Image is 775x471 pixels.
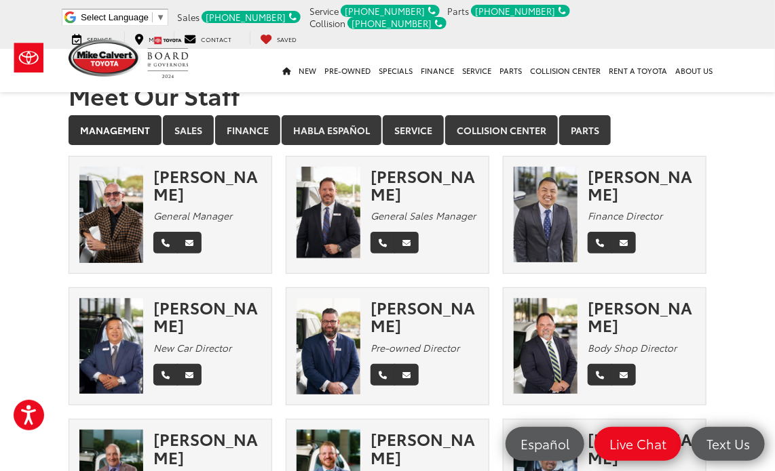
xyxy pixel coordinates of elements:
[174,32,242,45] a: Contact
[69,115,162,145] a: Management
[156,12,165,22] span: ▼
[297,167,360,263] img: Ronny Haring
[87,35,112,43] span: Service
[62,32,122,45] a: Service
[69,115,706,146] div: Department Tabs
[215,115,280,145] a: Finance
[588,209,662,222] em: Finance Director
[282,115,381,145] a: Habla Español
[163,115,214,145] a: Sales
[605,49,671,92] a: Rent a Toyota
[371,232,395,253] a: Phone
[588,298,696,334] div: [PERSON_NAME]
[588,430,696,466] div: [PERSON_NAME]
[471,5,570,17] div: [PHONE_NUMBER]
[153,430,261,466] div: [PERSON_NAME]
[278,49,295,92] a: Home
[603,435,673,452] span: Live Chat
[588,341,677,354] em: Body Shop Director
[202,11,301,23] div: [PHONE_NUMBER]
[371,298,478,334] div: [PERSON_NAME]
[277,35,297,43] span: Saved
[495,49,526,92] a: Parts
[153,167,261,203] div: [PERSON_NAME]
[69,81,706,108] h1: Meet Our Staff
[153,341,231,354] em: New Car Director
[69,39,140,77] img: Mike Calvert Toyota
[371,167,478,203] div: [PERSON_NAME]
[320,49,375,92] a: Pre-Owned
[347,17,447,29] div: [PHONE_NUMBER]
[250,32,307,45] a: My Saved Vehicles
[309,5,339,17] span: Service
[124,32,172,45] a: Map
[506,427,584,461] a: Español
[153,209,232,222] em: General Manager
[611,232,636,253] a: Email
[588,232,612,253] a: Phone
[295,49,320,92] a: New
[394,232,419,253] a: Email
[152,12,153,22] span: ​
[526,49,605,92] a: Collision Center
[700,435,757,452] span: Text Us
[177,232,202,253] a: Email
[514,298,578,394] img: Chuck Baldridge
[177,364,202,386] a: Email
[594,427,681,461] a: Live Chat
[153,298,261,334] div: [PERSON_NAME]
[153,364,178,386] a: Phone
[201,35,231,43] span: Contact
[692,427,765,461] a: Text Us
[394,364,419,386] a: Email
[371,209,476,222] em: General Sales Manager
[514,167,578,262] img: Adam Nguyen
[177,11,200,23] span: Sales
[81,12,149,22] span: Select Language
[371,430,478,466] div: [PERSON_NAME]
[588,167,696,203] div: [PERSON_NAME]
[309,17,345,29] span: Collision
[149,35,162,43] span: Map
[417,49,458,92] a: Finance
[81,12,165,22] a: Select Language​
[375,49,417,92] a: Specials
[447,5,469,17] span: Parts
[445,115,558,145] a: Collision Center
[514,435,576,452] span: Español
[559,115,611,145] a: Parts
[383,115,444,145] a: Service
[371,341,459,354] em: Pre-owned Director
[341,5,440,17] div: [PHONE_NUMBER]
[371,364,395,386] a: Phone
[153,232,178,253] a: Phone
[671,49,717,92] a: About Us
[297,298,360,394] img: Wesley Worton
[79,167,143,263] img: Mike Gorbet
[79,298,143,394] img: Ed Yi
[611,364,636,386] a: Email
[3,36,54,80] img: Toyota
[588,364,612,386] a: Phone
[458,49,495,92] a: Service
